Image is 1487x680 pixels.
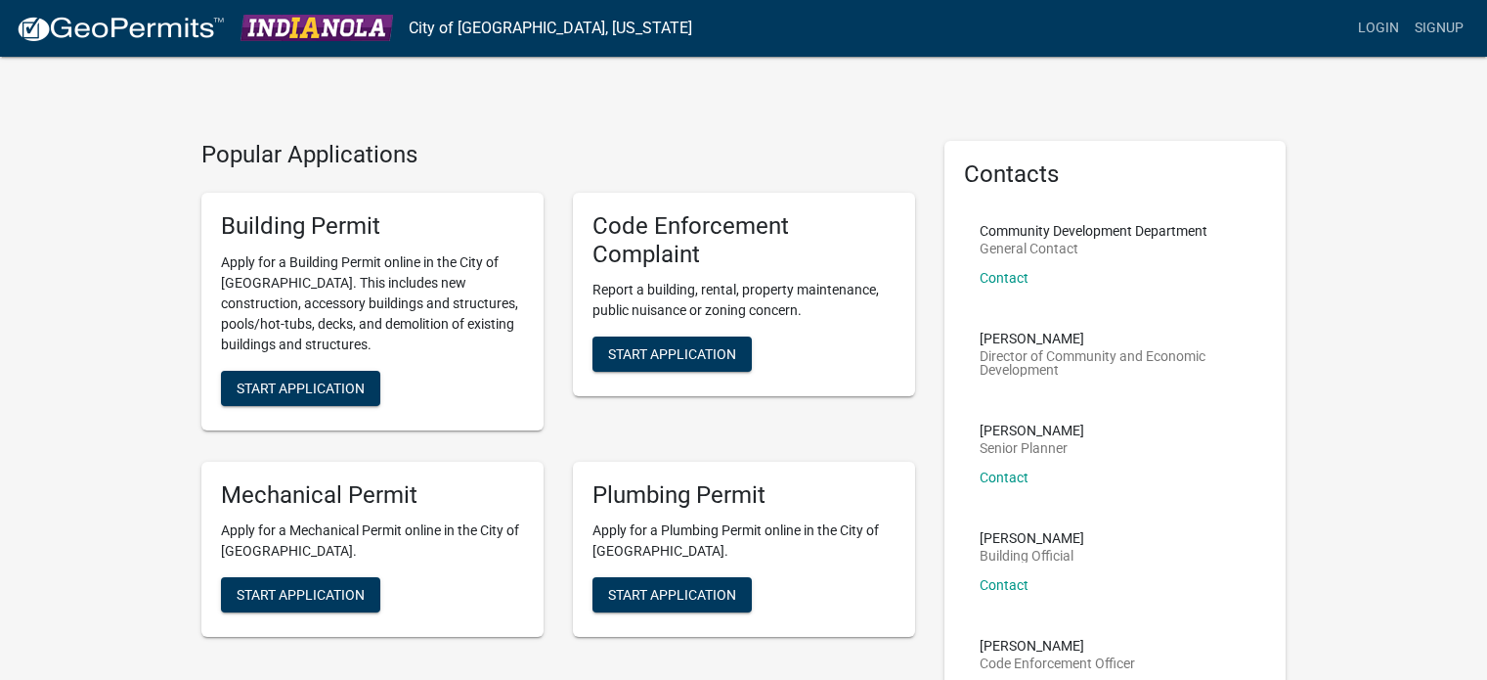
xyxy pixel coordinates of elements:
p: Apply for a Building Permit online in the City of [GEOGRAPHIC_DATA]. This includes new constructi... [221,252,524,355]
button: Start Application [592,337,752,372]
h5: Contacts [964,160,1267,189]
span: Start Application [608,587,736,603]
span: Start Application [608,346,736,362]
p: Apply for a Plumbing Permit online in the City of [GEOGRAPHIC_DATA]. [592,521,896,562]
img: City of Indianola, Iowa [241,15,393,41]
p: Code Enforcement Officer [980,657,1135,670]
h5: Plumbing Permit [592,481,896,510]
h5: Mechanical Permit [221,481,524,510]
button: Start Application [592,577,752,612]
span: Start Application [237,380,365,395]
p: Senior Planner [980,441,1084,455]
p: [PERSON_NAME] [980,531,1084,545]
p: Report a building, rental, property maintenance, public nuisance or zoning concern. [592,280,896,321]
span: Start Application [237,587,365,603]
p: Apply for a Mechanical Permit online in the City of [GEOGRAPHIC_DATA]. [221,521,524,562]
p: [PERSON_NAME] [980,639,1135,653]
button: Start Application [221,371,380,406]
h5: Building Permit [221,212,524,241]
p: Director of Community and Economic Development [980,349,1251,377]
p: [PERSON_NAME] [980,424,1084,437]
h5: Code Enforcement Complaint [592,212,896,269]
a: Contact [980,577,1028,593]
p: [PERSON_NAME] [980,332,1251,345]
a: Signup [1407,10,1471,47]
p: Community Development Department [980,224,1207,238]
a: Contact [980,270,1028,286]
button: Start Application [221,577,380,612]
h4: Popular Applications [201,141,915,169]
a: City of [GEOGRAPHIC_DATA], [US_STATE] [409,12,692,45]
p: Building Official [980,549,1084,563]
a: Contact [980,470,1028,485]
p: General Contact [980,242,1207,255]
a: Login [1350,10,1407,47]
